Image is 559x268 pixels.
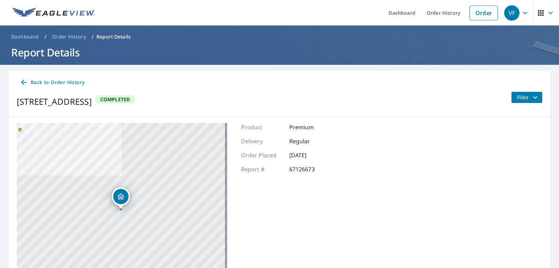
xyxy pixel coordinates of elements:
[511,92,542,103] button: filesDropdownBtn-67126673
[289,137,331,145] p: Regular
[504,5,520,21] div: VF
[8,31,551,42] nav: breadcrumb
[49,31,89,42] a: Order History
[112,187,130,209] div: Dropped pin, building 1, Residential property, 22555 Shadowglen Drive Farmington Hills, MI 48335
[20,78,85,87] span: Back to Order History
[241,165,283,173] p: Report #
[289,165,331,173] p: 67126673
[241,123,283,131] p: Product
[13,8,95,18] img: EV Logo
[289,151,331,159] p: [DATE]
[470,6,498,20] a: Order
[8,31,42,42] a: Dashboard
[96,33,131,40] p: Report Details
[11,33,39,40] span: Dashboard
[241,137,283,145] p: Delivery
[517,93,539,102] span: Files
[92,33,94,41] li: /
[44,33,46,41] li: /
[52,33,86,40] span: Order History
[96,96,135,103] span: Completed
[8,45,551,60] h1: Report Details
[17,95,92,108] div: [STREET_ADDRESS]
[17,76,87,89] a: Back to Order History
[289,123,331,131] p: Premium
[241,151,283,159] p: Order Placed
